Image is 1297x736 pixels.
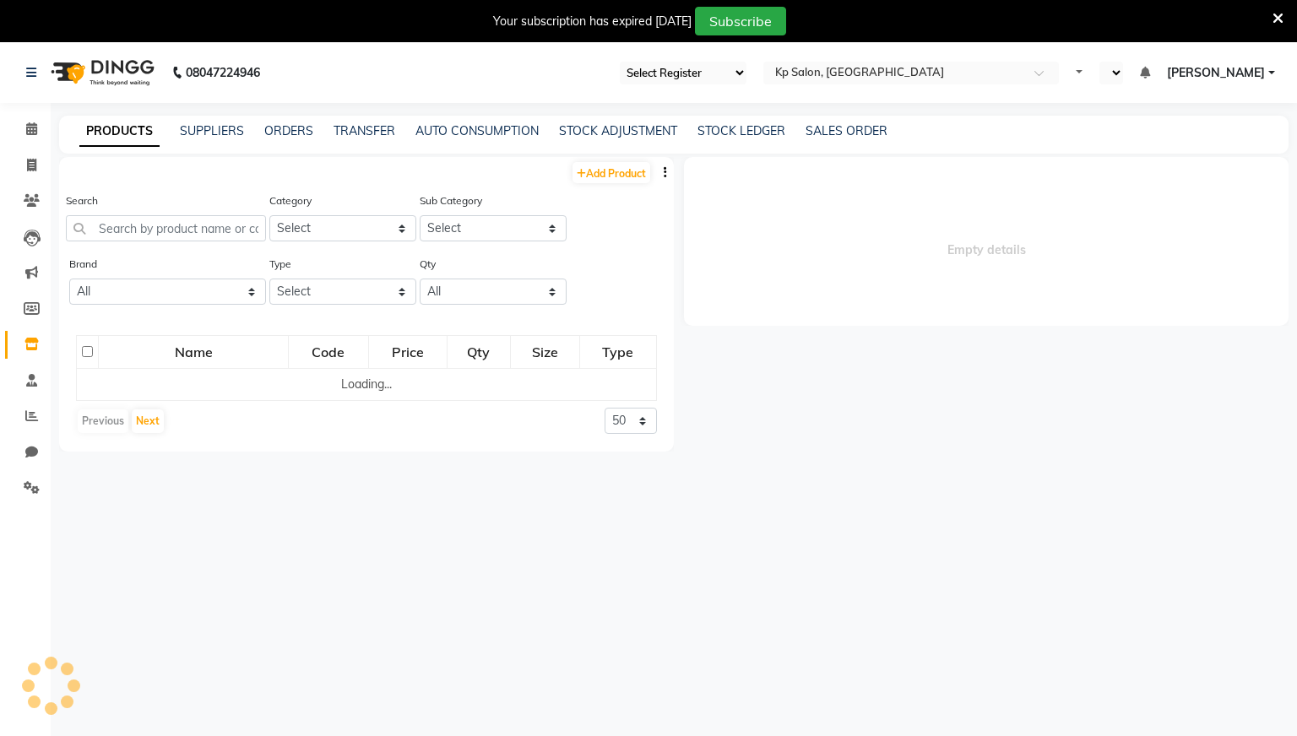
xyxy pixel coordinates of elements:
a: Add Product [573,162,650,183]
a: SALES ORDER [806,123,887,138]
label: Search [66,193,98,208]
a: STOCK ADJUSTMENT [559,123,677,138]
b: 08047224946 [186,49,260,96]
a: AUTO CONSUMPTION [415,123,539,138]
td: Loading... [77,369,657,401]
button: Next [132,409,164,433]
a: SUPPLIERS [180,123,244,138]
a: TRANSFER [334,123,395,138]
div: Type [581,337,655,367]
button: Subscribe [695,7,786,35]
label: Type [269,257,291,272]
label: Qty [420,257,436,272]
img: logo [43,49,159,96]
div: Name [100,337,287,367]
a: ORDERS [264,123,313,138]
div: Price [370,337,446,367]
div: Qty [448,337,509,367]
span: Empty details [684,157,1289,326]
label: Sub Category [420,193,482,208]
label: Brand [69,257,97,272]
a: STOCK LEDGER [697,123,785,138]
div: Code [290,337,367,367]
input: Search by product name or code [66,215,266,241]
span: [PERSON_NAME] [1167,64,1265,82]
div: Your subscription has expired [DATE] [493,13,692,30]
a: PRODUCTS [79,116,160,147]
div: Size [512,337,578,367]
label: Category [269,193,312,208]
